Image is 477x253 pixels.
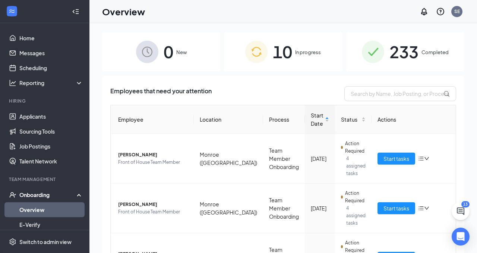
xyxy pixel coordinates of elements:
a: Messages [19,46,83,60]
a: Overview [19,202,83,217]
span: Status [341,115,360,124]
div: SE [454,8,460,15]
span: Employees that need your attention [110,86,212,101]
svg: Notifications [420,7,429,16]
span: Action Required [345,140,366,155]
svg: Analysis [9,79,16,87]
svg: QuestionInfo [436,7,445,16]
svg: WorkstreamLogo [8,7,16,15]
span: [PERSON_NAME] [118,151,188,159]
td: Monroe ([GEOGRAPHIC_DATA]) [194,134,263,184]
span: bars [418,156,424,162]
svg: Settings [9,238,16,246]
span: New [176,49,187,56]
div: Hiring [9,98,82,104]
div: Switch to admin view [19,238,72,246]
div: Onboarding [19,191,77,199]
button: Start tasks [378,202,415,214]
td: Team Member Onboarding [263,134,305,184]
td: Team Member Onboarding [263,184,305,233]
span: Start Date [311,111,323,128]
th: Status [335,105,372,134]
span: Front of House Team Member [118,208,188,216]
svg: Collapse [72,8,79,15]
span: Completed [421,49,449,56]
span: 4 assigned tasks [346,155,366,177]
div: 13 [461,201,470,207]
th: Location [194,105,263,134]
th: Employee [111,105,194,134]
span: Start tasks [383,204,409,212]
span: bars [418,205,424,211]
th: Process [263,105,305,134]
svg: ChatActive [456,207,465,216]
span: Front of House Team Member [118,159,188,166]
span: Action Required [345,190,366,204]
span: 0 [164,39,173,65]
a: Scheduling [19,60,83,75]
div: Team Management [9,176,82,182]
input: Search by Name, Job Posting, or Process [344,86,456,101]
button: Start tasks [378,153,415,165]
div: [DATE] [311,154,329,163]
svg: UserCheck [9,191,16,199]
div: Open Intercom Messenger [452,228,470,246]
a: Sourcing Tools [19,124,83,139]
th: Actions [372,105,456,134]
a: Job Postings [19,139,83,154]
td: Monroe ([GEOGRAPHIC_DATA]) [194,184,263,233]
a: Home [19,31,83,46]
span: [PERSON_NAME] [118,201,188,208]
h1: Overview [102,5,145,18]
span: down [424,156,429,161]
span: 10 [273,39,292,65]
span: Start tasks [383,154,409,163]
a: Talent Network [19,154,83,169]
span: down [424,206,429,211]
a: E-Verify [19,217,83,232]
div: [DATE] [311,204,329,212]
div: Reporting [19,79,83,87]
button: ChatActive [452,202,470,220]
span: In progress [295,49,321,56]
a: Applicants [19,109,83,124]
span: 4 assigned tasks [346,204,366,227]
span: 233 [389,39,418,65]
